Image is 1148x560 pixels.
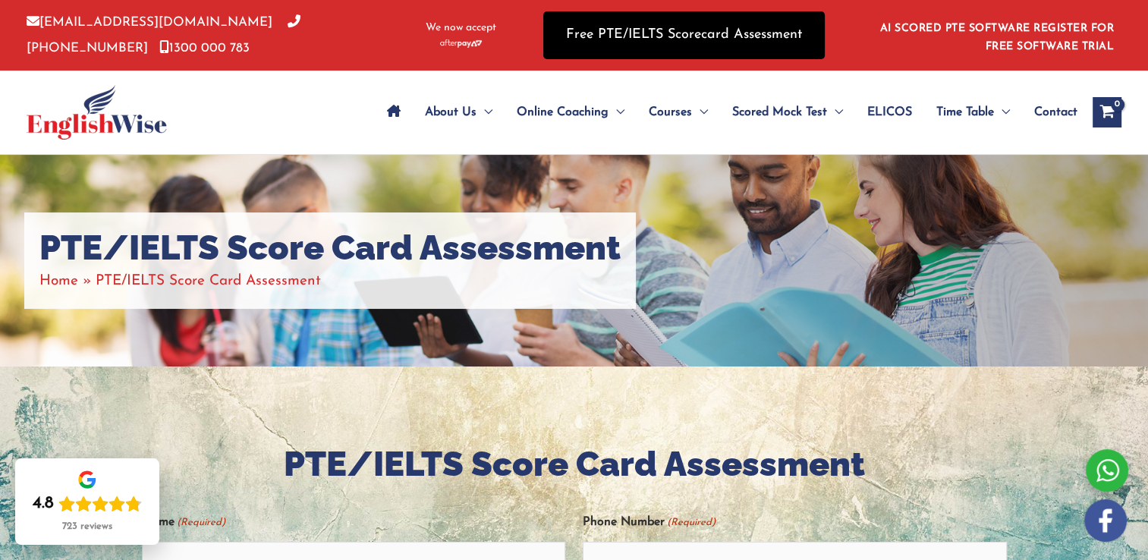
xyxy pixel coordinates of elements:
h2: PTE/IELTS Score Card Assessment [142,442,1007,487]
span: PTE/IELTS Score Card Assessment [96,274,321,288]
img: white-facebook.png [1084,499,1127,542]
a: CoursesMenu Toggle [637,86,720,139]
span: Menu Toggle [827,86,843,139]
img: cropped-ew-logo [27,85,167,140]
a: Contact [1022,86,1077,139]
span: Contact [1034,86,1077,139]
a: 1300 000 783 [159,42,250,55]
span: Menu Toggle [692,86,708,139]
span: ELICOS [867,86,912,139]
a: AI SCORED PTE SOFTWARE REGISTER FOR FREE SOFTWARE TRIAL [880,23,1115,52]
a: Scored Mock TestMenu Toggle [720,86,855,139]
span: (Required) [175,510,225,535]
aside: Header Widget 1 [871,11,1121,60]
span: Menu Toggle [609,86,624,139]
a: About UsMenu Toggle [413,86,505,139]
nav: Breadcrumbs [39,269,621,294]
label: Phone Number [583,510,716,535]
span: (Required) [666,510,716,535]
label: Name [142,510,225,535]
span: About Us [425,86,476,139]
span: Courses [649,86,692,139]
a: Free PTE/IELTS Scorecard Assessment [543,11,825,59]
nav: Site Navigation: Main Menu [375,86,1077,139]
a: Home [39,274,78,288]
a: [PHONE_NUMBER] [27,16,300,54]
a: Time TableMenu Toggle [924,86,1022,139]
div: 723 reviews [62,521,112,533]
a: Online CoachingMenu Toggle [505,86,637,139]
span: We now accept [426,20,496,36]
a: ELICOS [855,86,924,139]
span: Menu Toggle [476,86,492,139]
span: Scored Mock Test [732,86,827,139]
div: Rating: 4.8 out of 5 [33,493,142,514]
h1: PTE/IELTS Score Card Assessment [39,228,621,269]
a: [EMAIL_ADDRESS][DOMAIN_NAME] [27,16,272,29]
div: 4.8 [33,493,54,514]
span: Menu Toggle [994,86,1010,139]
a: View Shopping Cart, empty [1093,97,1121,127]
span: Time Table [936,86,994,139]
span: Online Coaching [517,86,609,139]
img: Afterpay-Logo [440,39,482,48]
